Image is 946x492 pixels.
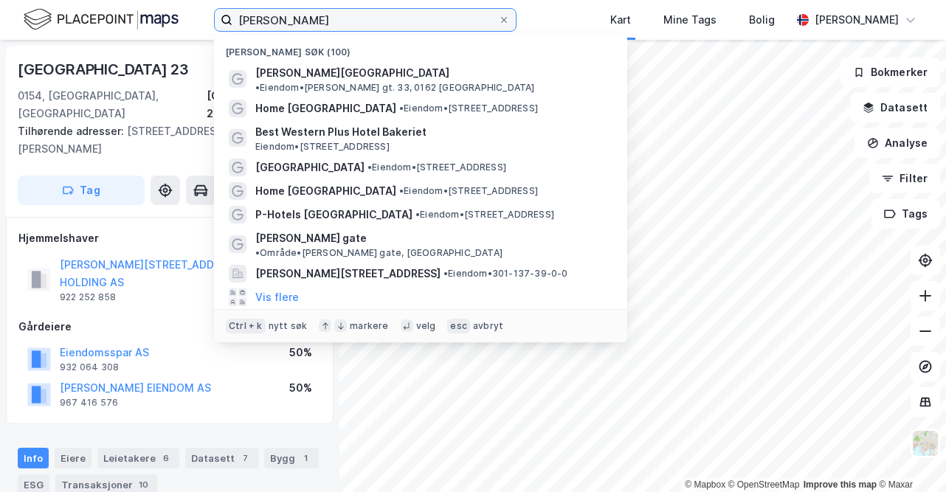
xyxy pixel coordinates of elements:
[443,268,568,280] span: Eiendom • 301-137-39-0-0
[255,141,390,153] span: Eiendom • [STREET_ADDRESS]
[214,35,627,61] div: [PERSON_NAME] søk (100)
[269,320,308,332] div: nytt søk
[60,291,116,303] div: 922 252 858
[18,229,321,247] div: Hjemmelshaver
[749,11,775,29] div: Bolig
[663,11,717,29] div: Mine Tags
[255,247,503,259] span: Område • [PERSON_NAME] gate, [GEOGRAPHIC_DATA]
[226,319,266,333] div: Ctrl + k
[255,206,412,224] span: P-Hotels [GEOGRAPHIC_DATA]
[350,320,388,332] div: markere
[289,344,312,361] div: 50%
[18,122,310,158] div: [STREET_ADDRESS][PERSON_NAME]
[815,11,899,29] div: [PERSON_NAME]
[18,318,321,336] div: Gårdeiere
[850,93,940,122] button: Datasett
[415,209,554,221] span: Eiendom • [STREET_ADDRESS]
[255,288,299,306] button: Vis flere
[255,123,610,141] span: Best Western Plus Hotel Bakeriet
[298,451,313,465] div: 1
[255,82,260,93] span: •
[255,247,260,258] span: •
[610,11,631,29] div: Kart
[872,421,946,492] div: Kontrollprogram for chat
[18,87,207,122] div: 0154, [GEOGRAPHIC_DATA], [GEOGRAPHIC_DATA]
[207,87,322,122] div: [GEOGRAPHIC_DATA], 207/45
[367,162,506,173] span: Eiendom • [STREET_ADDRESS]
[18,448,49,468] div: Info
[255,64,449,82] span: [PERSON_NAME][GEOGRAPHIC_DATA]
[60,397,118,409] div: 967 416 576
[872,421,946,492] iframe: Chat Widget
[24,7,179,32] img: logo.f888ab2527a4732fd821a326f86c7f29.svg
[804,479,877,490] a: Improve this map
[443,268,448,279] span: •
[399,103,404,114] span: •
[854,128,940,158] button: Analyse
[399,103,538,114] span: Eiendom • [STREET_ADDRESS]
[232,9,498,31] input: Søk på adresse, matrikkel, gårdeiere, leietakere eller personer
[55,448,92,468] div: Eiere
[255,182,396,200] span: Home [GEOGRAPHIC_DATA]
[97,448,179,468] div: Leietakere
[255,159,365,176] span: [GEOGRAPHIC_DATA]
[255,82,535,94] span: Eiendom • [PERSON_NAME] gt. 33, 0162 [GEOGRAPHIC_DATA]
[399,185,404,196] span: •
[159,451,173,465] div: 6
[447,319,470,333] div: esc
[255,229,367,247] span: [PERSON_NAME] gate
[871,199,940,229] button: Tags
[685,479,725,490] a: Mapbox
[840,58,940,87] button: Bokmerker
[728,479,800,490] a: OpenStreetMap
[415,209,420,220] span: •
[18,58,192,81] div: [GEOGRAPHIC_DATA] 23
[238,451,252,465] div: 7
[399,185,538,197] span: Eiendom • [STREET_ADDRESS]
[255,100,396,117] span: Home [GEOGRAPHIC_DATA]
[473,320,503,332] div: avbryt
[264,448,319,468] div: Bygg
[18,125,127,137] span: Tilhørende adresser:
[18,176,145,205] button: Tag
[869,164,940,193] button: Filter
[289,379,312,397] div: 50%
[60,361,119,373] div: 932 064 308
[255,265,441,283] span: [PERSON_NAME][STREET_ADDRESS]
[367,162,372,173] span: •
[136,477,151,492] div: 10
[185,448,258,468] div: Datasett
[416,320,436,332] div: velg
